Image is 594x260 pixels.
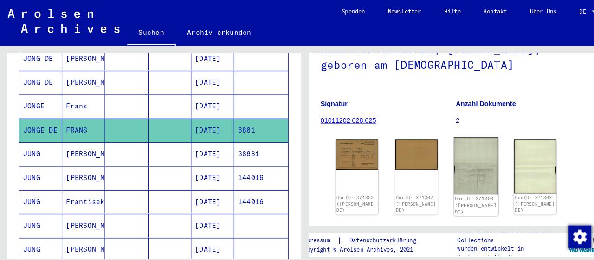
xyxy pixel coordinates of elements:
a: Archiv erkunden [171,20,256,43]
mat-cell: 38681 [228,139,281,161]
img: 002.jpg [501,136,542,189]
mat-cell: [PERSON_NAME] [61,46,103,68]
mat-cell: [PERSON_NAME] [61,208,103,231]
mat-cell: [DATE] [187,232,228,254]
mat-cell: JUNG [19,232,61,254]
b: Anzahl Dokumente [444,98,503,105]
a: DocID: 371303 ([PERSON_NAME] DE) [502,190,541,207]
mat-cell: JUNG [19,162,61,185]
mat-cell: [DATE] [187,208,228,231]
img: Zustimmung ändern [554,220,576,242]
mat-cell: [DATE] [187,115,228,138]
mat-cell: [DATE] [187,92,228,115]
mat-cell: Frans [61,92,103,115]
p: Copyright © Arolsen Archives, 2021 [292,239,416,247]
mat-cell: JONGE [19,92,61,115]
a: DocID: 371303 ([PERSON_NAME] DE) [443,191,484,209]
mat-cell: [PERSON_NAME] [61,69,103,92]
h1: Akte von JONGE DE, [PERSON_NAME], geboren am [DEMOGRAPHIC_DATA] [312,27,575,83]
mat-cell: FRANS [61,115,103,138]
mat-cell: 144016 [228,185,281,208]
img: 001.jpg [442,134,485,189]
mat-cell: JONG DE [19,69,61,92]
div: | [292,229,416,239]
mat-cell: 6861 [228,115,281,138]
img: 001.jpg [327,136,368,165]
img: yv_logo.png [552,227,587,250]
img: 002.jpg [385,136,426,165]
p: 2 [444,113,575,123]
mat-cell: [DATE] [187,185,228,208]
img: Arolsen_neg.svg [7,9,116,32]
div: Zustimmung ändern [553,219,575,241]
mat-cell: [DATE] [187,162,228,185]
a: 01011202 028.025 [312,114,367,121]
mat-cell: JUNG [19,185,61,208]
b: Signatur [312,98,339,105]
a: Suchen [124,20,171,45]
mat-cell: [DATE] [187,139,228,161]
mat-cell: JONGE DE [19,115,61,138]
span: DE [564,8,575,15]
mat-cell: Frantisek [61,185,103,208]
mat-cell: JONG DE [19,46,61,68]
mat-cell: JUNG [19,139,61,161]
mat-cell: [DATE] [187,69,228,92]
mat-cell: [PERSON_NAME] [61,232,103,254]
a: Datenschutzerklärung [333,229,416,239]
mat-cell: 144016 [228,162,281,185]
a: DocID: 371302 ([PERSON_NAME] DE) [328,190,367,207]
p: Die Arolsen Archives Online-Collections [445,221,551,238]
mat-cell: [PERSON_NAME] [61,162,103,185]
a: Impressum [292,229,329,239]
a: DocID: 371302 ([PERSON_NAME] DE) [386,190,425,207]
mat-cell: [DATE] [187,46,228,68]
p: wurden entwickelt in Partnerschaft mit [445,238,551,255]
mat-cell: JUNG [19,208,61,231]
mat-cell: [PERSON_NAME] [61,139,103,161]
